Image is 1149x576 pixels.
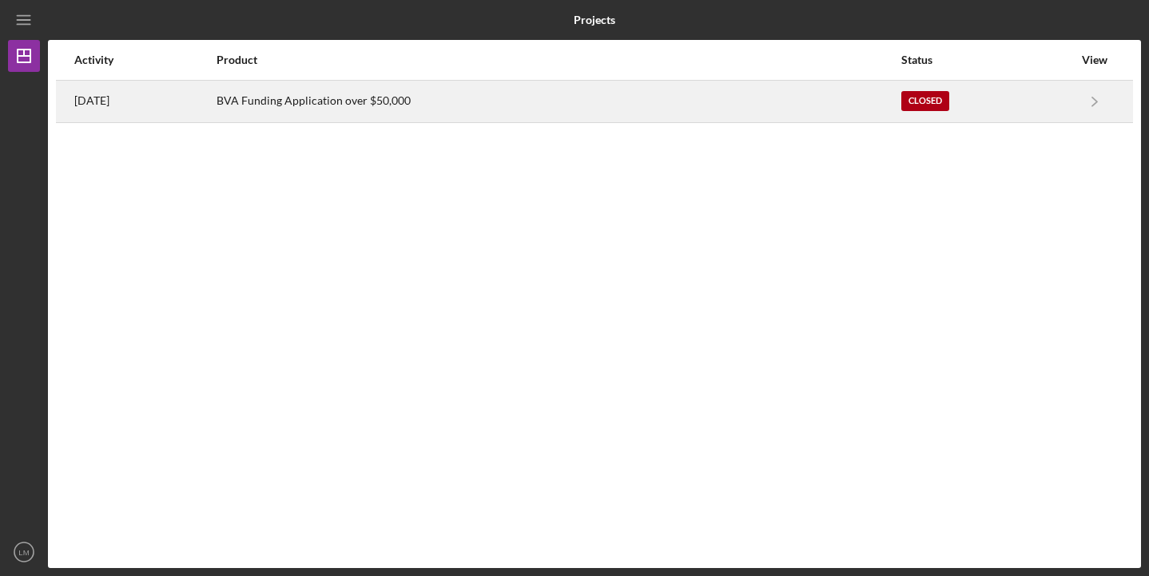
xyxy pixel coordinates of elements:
[74,54,215,66] div: Activity
[901,91,949,111] div: Closed
[8,536,40,568] button: LM
[217,81,900,121] div: BVA Funding Application over $50,000
[74,94,109,107] time: 2025-05-30 18:38
[18,548,29,557] text: LM
[901,54,1073,66] div: Status
[574,14,615,26] b: Projects
[217,54,900,66] div: Product
[1075,54,1115,66] div: View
